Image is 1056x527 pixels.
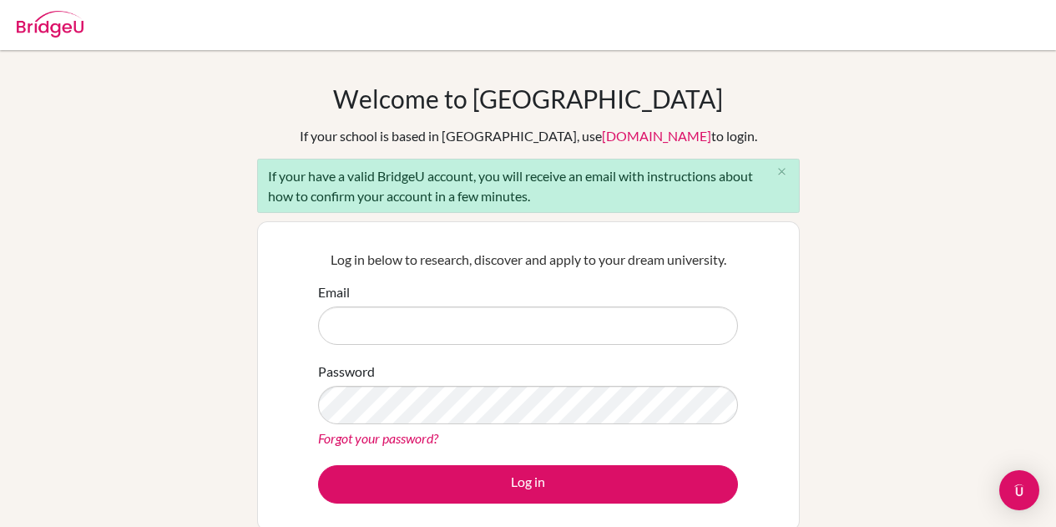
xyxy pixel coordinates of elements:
[333,84,723,114] h1: Welcome to [GEOGRAPHIC_DATA]
[318,250,738,270] p: Log in below to research, discover and apply to your dream university.
[17,11,83,38] img: Bridge-U
[300,126,757,146] div: If your school is based in [GEOGRAPHIC_DATA], use to login.
[776,165,788,178] i: close
[318,465,738,504] button: Log in
[318,430,438,446] a: Forgot your password?
[602,128,711,144] a: [DOMAIN_NAME]
[318,362,375,382] label: Password
[318,282,350,302] label: Email
[257,159,800,213] div: If your have a valid BridgeU account, you will receive an email with instructions about how to co...
[765,160,799,185] button: Close
[999,470,1039,510] div: Open Intercom Messenger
